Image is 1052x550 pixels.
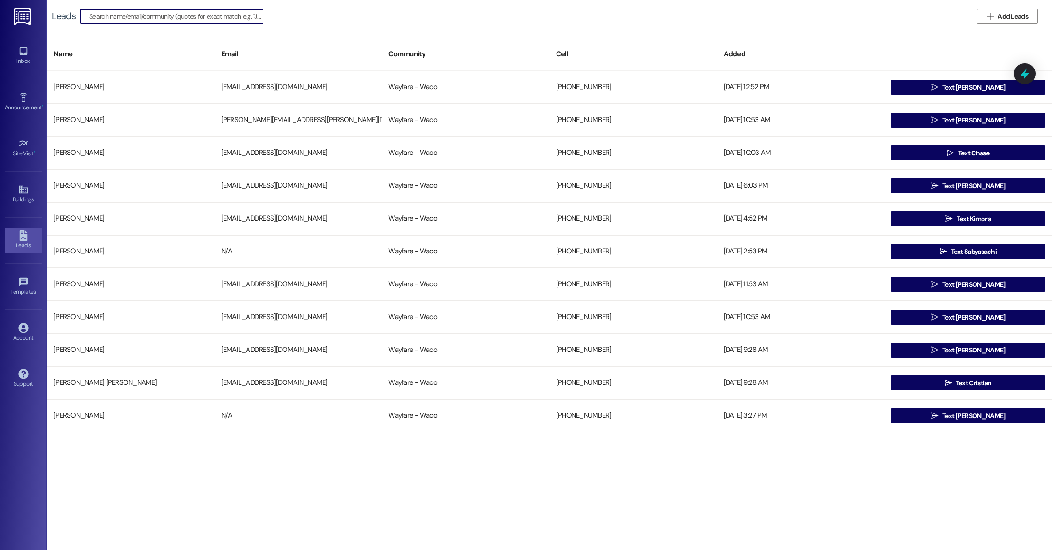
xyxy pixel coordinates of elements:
div: [EMAIL_ADDRESS][DOMAIN_NAME] [215,209,382,228]
span: Text Sabyasachi [951,247,997,257]
button: Text [PERSON_NAME] [891,113,1045,128]
div: Wayfare - Waco [382,111,549,130]
button: Text Kimora [891,211,1045,226]
a: Leads [5,228,42,253]
span: Text [PERSON_NAME] [942,313,1005,322]
span: Text [PERSON_NAME] [942,345,1005,355]
div: [PERSON_NAME] [PERSON_NAME] [47,374,215,392]
div: [PHONE_NUMBER] [549,78,717,97]
button: Text [PERSON_NAME] [891,310,1045,325]
div: [EMAIL_ADDRESS][DOMAIN_NAME] [215,176,382,195]
span: Add Leads [998,12,1028,22]
div: Wayfare - Waco [382,308,549,327]
div: Wayfare - Waco [382,176,549,195]
div: [DATE] 9:28 AM [717,341,885,359]
div: [PERSON_NAME] [47,111,215,130]
div: Wayfare - Waco [382,78,549,97]
div: [PERSON_NAME] [47,406,215,425]
div: [PHONE_NUMBER] [549,308,717,327]
div: [PERSON_NAME] [47,78,215,97]
div: [PHONE_NUMBER] [549,242,717,261]
a: Templates • [5,274,42,299]
div: Wayfare - Waco [382,374,549,392]
a: Inbox [5,43,42,69]
div: Wayfare - Waco [382,144,549,162]
div: [PHONE_NUMBER] [549,176,717,195]
div: [PHONE_NUMBER] [549,341,717,359]
div: [DATE] 4:52 PM [717,209,885,228]
div: [DATE] 12:52 PM [717,78,885,97]
button: Text [PERSON_NAME] [891,80,1045,95]
a: Buildings [5,182,42,207]
div: Cell [549,43,717,66]
div: Wayfare - Waco [382,242,549,261]
span: Text [PERSON_NAME] [942,280,1005,290]
button: Text [PERSON_NAME] [891,343,1045,358]
div: [PHONE_NUMBER] [549,275,717,294]
i:  [945,379,952,387]
i:  [931,346,938,354]
div: [PERSON_NAME] [47,176,215,195]
i:  [931,281,938,288]
div: Wayfare - Waco [382,209,549,228]
i:  [931,84,938,91]
div: Wayfare - Waco [382,341,549,359]
div: [EMAIL_ADDRESS][DOMAIN_NAME] [215,275,382,294]
button: Text [PERSON_NAME] [891,408,1045,423]
div: [PHONE_NUMBER] [549,144,717,162]
div: [EMAIL_ADDRESS][DOMAIN_NAME] [215,341,382,359]
div: [DATE] 9:28 AM [717,374,885,392]
button: Text Sabyasachi [891,244,1045,259]
span: • [42,103,43,109]
div: [PERSON_NAME] [47,275,215,294]
span: • [34,149,35,155]
button: Text Cristian [891,375,1045,390]
div: [EMAIL_ADDRESS][DOMAIN_NAME] [215,308,382,327]
img: ResiDesk Logo [14,8,33,25]
div: Email [215,43,382,66]
a: Site Visit • [5,136,42,161]
i:  [940,248,947,255]
div: [PHONE_NUMBER] [549,111,717,130]
i:  [947,149,954,157]
div: Community [382,43,549,66]
div: [PERSON_NAME] [47,209,215,228]
span: Text [PERSON_NAME] [942,411,1005,421]
button: Text [PERSON_NAME] [891,277,1045,292]
div: [PERSON_NAME][EMAIL_ADDRESS][PERSON_NAME][DOMAIN_NAME] [215,111,382,130]
div: [DATE] 10:53 AM [717,308,885,327]
div: [PERSON_NAME] [47,341,215,359]
i:  [931,313,938,321]
div: [DATE] 10:53 AM [717,111,885,130]
a: Account [5,320,42,345]
span: Text Kimora [957,214,991,224]
div: [DATE] 3:27 PM [717,406,885,425]
div: N/A [215,242,382,261]
div: Leads [52,11,76,21]
button: Text [PERSON_NAME] [891,178,1045,193]
div: [PERSON_NAME] [47,144,215,162]
i:  [931,182,938,190]
a: Support [5,366,42,391]
span: Text Cristian [956,378,992,388]
span: Text [PERSON_NAME] [942,181,1005,191]
i:  [931,412,938,420]
div: [DATE] 11:53 AM [717,275,885,294]
div: [PHONE_NUMBER] [549,374,717,392]
i:  [987,13,994,20]
span: Text [PERSON_NAME] [942,115,1005,125]
button: Text Chase [891,145,1045,160]
i:  [945,215,952,222]
span: • [36,287,38,294]
i:  [931,116,938,124]
button: Add Leads [977,9,1038,24]
div: [DATE] 2:53 PM [717,242,885,261]
div: [PHONE_NUMBER] [549,406,717,425]
div: [PERSON_NAME] [47,242,215,261]
input: Search name/email/community (quotes for exact match e.g. "John Smith") [89,10,263,23]
div: [PERSON_NAME] [47,308,215,327]
div: [DATE] 6:03 PM [717,176,885,195]
div: [EMAIL_ADDRESS][DOMAIN_NAME] [215,144,382,162]
div: [EMAIL_ADDRESS][DOMAIN_NAME] [215,78,382,97]
span: Text [PERSON_NAME] [942,83,1005,92]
